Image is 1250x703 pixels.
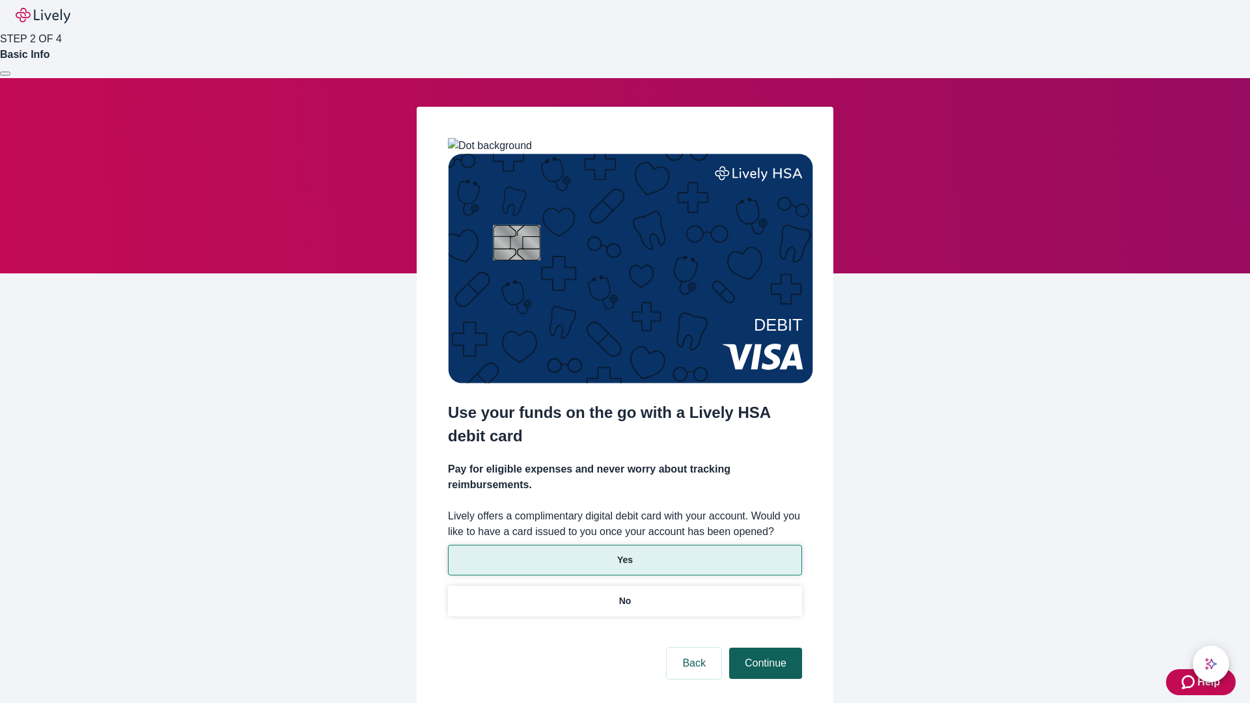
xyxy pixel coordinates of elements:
button: Yes [448,545,802,575]
img: Dot background [448,138,532,154]
span: Help [1197,674,1220,690]
button: Zendesk support iconHelp [1166,669,1236,695]
button: chat [1193,646,1229,682]
label: Lively offers a complimentary digital debit card with your account. Would you like to have a card... [448,508,802,540]
button: Back [667,648,721,679]
button: No [448,586,802,616]
svg: Lively AI Assistant [1204,657,1217,670]
img: Debit card [448,154,813,383]
svg: Zendesk support icon [1182,674,1197,690]
img: Lively [16,8,70,23]
p: No [619,594,632,608]
p: Yes [617,553,633,567]
h2: Use your funds on the go with a Lively HSA debit card [448,401,802,448]
button: Continue [729,648,802,679]
h4: Pay for eligible expenses and never worry about tracking reimbursements. [448,462,802,493]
